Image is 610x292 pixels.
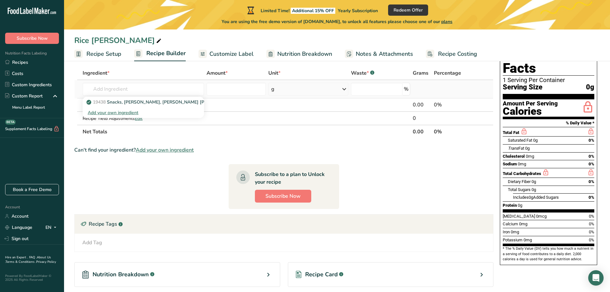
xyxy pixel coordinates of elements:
span: Subscribe Now [265,192,301,200]
div: 0 [413,114,431,122]
span: Sodium [503,162,517,166]
span: Iron [503,229,510,234]
a: Privacy Policy [36,260,56,264]
div: Rice [PERSON_NAME] [74,35,163,46]
span: Recipe Setup [86,50,121,58]
a: Customize Label [199,47,254,61]
span: 0mg [518,162,526,166]
span: [MEDICAL_DATA] [503,214,535,219]
a: FAQ . [29,255,37,260]
input: Add Ingredient [83,83,204,96]
span: Subscribe Now [17,35,48,42]
span: Ingredient [83,69,110,77]
span: Nutrition Breakdown [277,50,332,58]
span: 0% [589,221,594,226]
span: Calcium [503,221,518,226]
span: Unit [268,69,281,77]
span: 0% [589,154,594,159]
span: Additional 15% OFF [291,8,335,14]
div: Subscribe to a plan to Unlock your recipe [255,171,326,186]
div: BETA [5,120,16,125]
div: 0.00 [413,101,431,109]
div: 0% [434,101,473,109]
span: 0mg [519,221,527,226]
span: 0% [589,138,594,143]
span: Recipe Builder [146,49,186,58]
span: Fat [508,146,524,151]
i: Trans [508,146,518,151]
button: Redeem Offer [388,4,428,16]
div: Add your own ingredient [83,107,204,118]
span: Yearly Subscription [338,8,378,14]
span: 0% [589,162,594,166]
h1: Nutrition Facts [503,46,594,76]
span: 0g [529,195,533,200]
span: Add your own ingredient [136,146,194,154]
div: Amount Per Serving [503,101,558,107]
section: * The % Daily Value (DV) tells you how much a nutrient in a serving of food contributes to a dail... [503,246,594,262]
a: Language [5,222,32,233]
div: Custom Report [5,93,43,99]
div: Open Intercom Messenger [588,270,604,286]
span: Redeem Offer [394,7,423,13]
div: 1 Serving Per Container [503,77,594,83]
span: Customize Label [209,50,254,58]
span: Cholesterol [503,154,525,159]
a: About Us . [5,255,51,264]
span: Total Fat [503,130,519,135]
span: 0mg [526,154,534,159]
a: Hire an Expert . [5,255,28,260]
button: Subscribe Now [5,33,59,44]
div: Limited Time! [246,6,378,14]
span: Saturated Fat [508,138,532,143]
div: EN [45,224,59,231]
span: Notes & Attachments [356,50,413,58]
span: 19438 [93,99,106,105]
span: 0g [525,146,530,151]
span: Edit [135,115,142,121]
a: 19438Snacks, [PERSON_NAME], [PERSON_NAME] [PERSON_NAME] KRISPIES TREATS Squares [83,97,204,107]
div: Powered By FoodLabelMaker © 2025 All Rights Reserved [5,274,59,282]
span: plans [441,19,452,25]
div: Recipe Tags [75,214,493,234]
span: Percentage [434,69,461,77]
span: 0% [589,195,594,200]
span: Protein [503,203,517,208]
span: Includes Added Sugars [513,195,559,200]
span: Potassium [503,238,523,242]
span: 0% [589,238,594,242]
span: Total Carbohydrates [503,171,541,176]
a: Terms & Conditions . [5,260,36,264]
div: g [271,85,274,93]
span: 0mg [524,238,532,242]
span: You are using the free demo version of [DOMAIN_NAME], to unlock all features please choose one of... [222,18,452,25]
span: Recipe Costing [438,50,477,58]
span: Grams [413,69,428,77]
th: 0% [433,125,474,138]
span: 0g [533,138,538,143]
span: Recipe Card [305,270,338,279]
div: Add Tag [82,239,102,246]
p: Snacks, [PERSON_NAME], [PERSON_NAME] [PERSON_NAME] KRISPIES TREATS Squares [88,99,293,105]
div: Add your own ingredient [88,109,199,116]
span: 0% [589,229,594,234]
span: 0mcg [536,214,547,219]
span: Amount [207,69,228,77]
span: 0mg [511,229,519,234]
div: Calories [503,107,558,116]
span: 0g [518,203,522,208]
button: Subscribe Now [255,190,311,203]
div: Can't find your ingredient? [74,146,493,154]
div: Recipe Yield Adjustments [83,115,204,122]
span: Total Sugars [508,187,531,192]
a: Book a Free Demo [5,184,59,195]
span: 0g [532,187,536,192]
th: Net Totals [81,125,411,138]
span: 0% [589,214,594,219]
span: 0% [589,179,594,184]
span: Nutrition Breakdown [93,270,149,279]
span: Dietary Fiber [508,179,531,184]
a: Recipe Setup [74,47,121,61]
a: Recipe Builder [134,46,186,62]
span: 0g [586,83,594,91]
